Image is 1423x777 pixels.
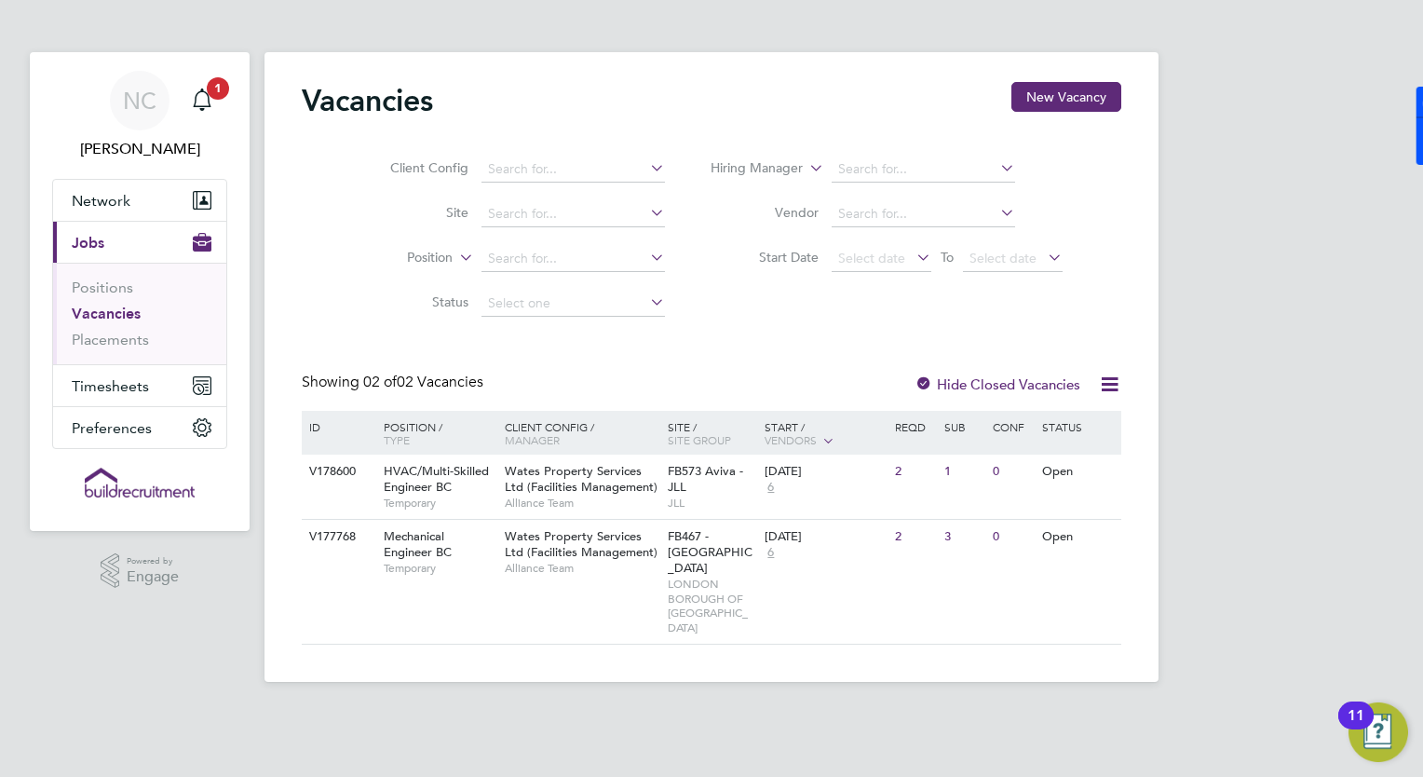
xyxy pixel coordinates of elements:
[668,463,743,495] span: FB573 Aviva - JLL
[1348,702,1408,762] button: Open Resource Center, 11 new notifications
[1037,520,1118,554] div: Open
[207,77,229,100] span: 1
[890,520,939,554] div: 2
[361,204,468,221] label: Site
[988,411,1037,443] div: Conf
[1037,455,1118,489] div: Open
[832,201,1015,227] input: Search for...
[505,463,657,495] span: Wates Property Services Ltd (Facilities Management)
[53,365,226,406] button: Timesheets
[384,432,410,447] span: Type
[363,373,483,391] span: 02 Vacancies
[760,411,890,457] div: Start /
[505,561,658,576] span: Alliance Team
[765,480,777,496] span: 6
[101,553,180,589] a: Powered byEngage
[500,411,663,456] div: Client Config /
[940,411,988,443] div: Sub
[52,468,227,498] a: Go to home page
[940,520,988,554] div: 3
[890,455,939,489] div: 2
[302,373,487,392] div: Showing
[1348,716,1364,740] div: 11
[765,545,777,561] span: 6
[72,305,141,322] a: Vacancies
[30,52,250,531] nav: Main navigation
[505,496,658,511] span: Alliance Team
[384,463,489,495] span: HVAC/Multi-Skilled Engineer BC
[832,157,1015,183] input: Search for...
[53,263,226,364] div: Jobs
[53,222,226,263] button: Jobs
[988,520,1037,554] div: 0
[1037,411,1118,443] div: Status
[481,291,665,317] input: Select one
[363,373,397,391] span: 02 of
[346,249,453,267] label: Position
[915,375,1080,393] label: Hide Closed Vacancies
[52,138,227,160] span: Natalie Carr
[127,569,179,585] span: Engage
[72,234,104,252] span: Jobs
[72,192,130,210] span: Network
[668,496,756,511] span: JLL
[53,407,226,448] button: Preferences
[838,250,905,266] span: Select date
[481,201,665,227] input: Search for...
[668,577,756,634] span: LONDON BOROUGH OF [GEOGRAPHIC_DATA]
[890,411,939,443] div: Reqd
[127,553,179,569] span: Powered by
[183,71,221,130] a: 1
[370,411,500,456] div: Position /
[969,250,1037,266] span: Select date
[85,468,195,498] img: buildrec-logo-retina.png
[940,455,988,489] div: 1
[765,464,886,480] div: [DATE]
[505,432,560,447] span: Manager
[384,496,495,511] span: Temporary
[72,377,149,395] span: Timesheets
[988,455,1037,489] div: 0
[505,528,657,560] span: Wates Property Services Ltd (Facilities Management)
[53,180,226,221] button: Network
[361,293,468,310] label: Status
[668,528,752,576] span: FB467 - [GEOGRAPHIC_DATA]
[711,249,819,266] label: Start Date
[72,279,133,296] a: Positions
[384,561,495,576] span: Temporary
[668,432,731,447] span: Site Group
[481,246,665,272] input: Search for...
[72,331,149,348] a: Placements
[123,89,156,113] span: NC
[765,529,886,545] div: [DATE]
[302,82,433,119] h2: Vacancies
[481,157,665,183] input: Search for...
[663,411,761,456] div: Site /
[765,432,817,447] span: Vendors
[384,528,452,560] span: Mechanical Engineer BC
[305,520,370,554] div: V177768
[935,245,959,269] span: To
[1011,82,1121,112] button: New Vacancy
[711,204,819,221] label: Vendor
[52,71,227,160] a: NC[PERSON_NAME]
[361,159,468,176] label: Client Config
[305,411,370,443] div: ID
[72,419,152,437] span: Preferences
[696,159,803,178] label: Hiring Manager
[305,455,370,489] div: V178600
